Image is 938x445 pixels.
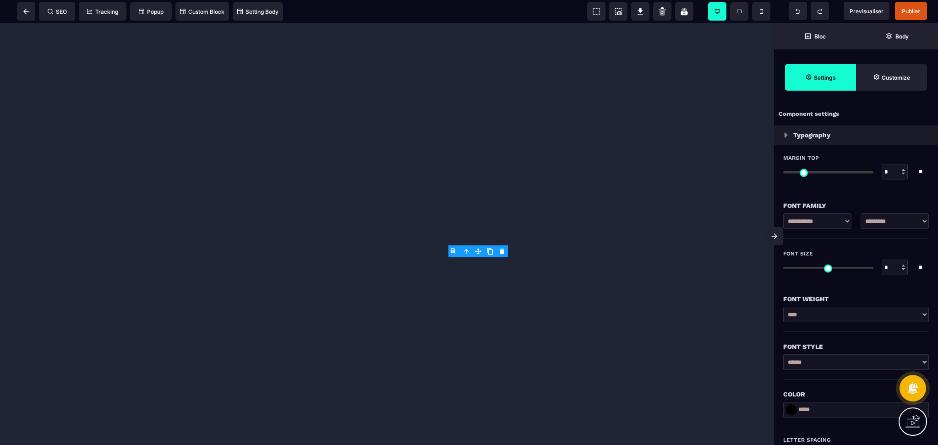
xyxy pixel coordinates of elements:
[856,23,938,49] span: Open Layer Manager
[774,23,856,49] span: Open Blocks
[783,293,929,304] div: Font Weight
[784,132,788,138] img: loading
[895,33,909,40] strong: Body
[856,64,927,91] span: Open Style Manager
[87,8,118,15] span: Tracking
[882,74,910,81] strong: Customize
[783,341,929,352] div: Font Style
[783,154,819,162] span: Margin Top
[774,105,938,123] div: Component settings
[237,8,278,15] span: Setting Body
[850,8,883,15] span: Previsualiser
[783,250,813,257] span: Font Size
[814,33,826,40] strong: Bloc
[783,200,929,211] div: Font Family
[793,130,830,141] p: Typography
[609,2,627,21] span: Screenshot
[902,8,920,15] span: Publier
[814,74,836,81] strong: Settings
[139,8,164,15] span: Popup
[785,64,856,91] span: Settings
[180,8,224,15] span: Custom Block
[48,8,67,15] span: SEO
[587,2,605,21] span: View components
[783,389,929,400] div: Color
[783,436,831,444] span: Letter Spacing
[844,2,889,20] span: Preview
